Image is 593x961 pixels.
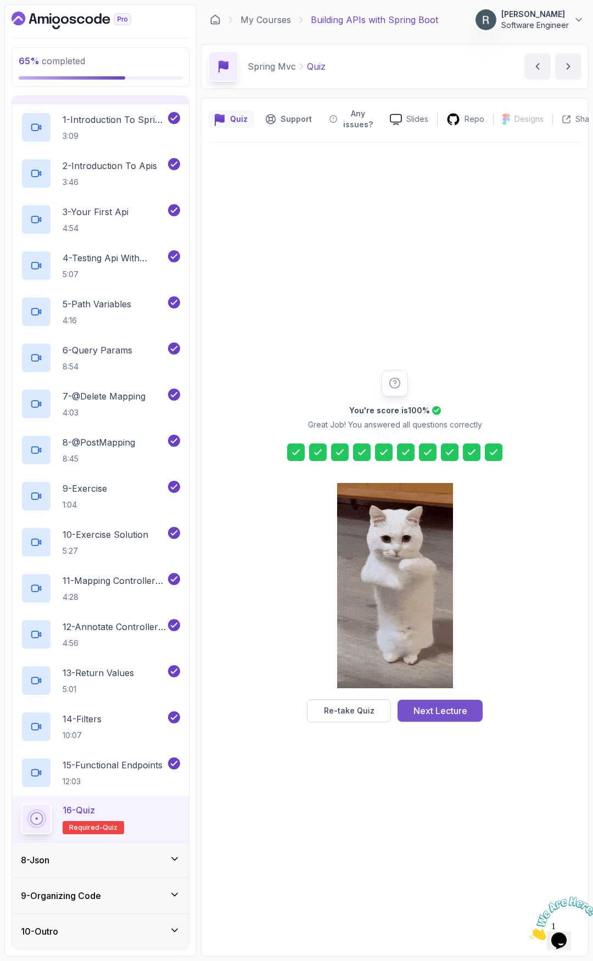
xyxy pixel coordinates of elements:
p: 7 - @Delete Mapping [63,390,146,403]
p: 5 - Path Variables [63,297,131,311]
h3: 10 - Outro [21,925,58,938]
p: 1 - Introduction To Spring MVC [63,113,166,126]
p: Quiz [230,114,248,125]
button: user profile image[PERSON_NAME]Software Engineer [475,9,584,31]
a: My Courses [240,13,291,26]
button: 2-Introduction To Apis3:46 [21,158,180,189]
p: 2 - Introduction To Apis [63,159,157,172]
button: 5-Path Variables4:16 [21,296,180,327]
button: 10-Exercise Solution5:27 [21,527,180,558]
button: 9-Organizing Code [12,878,189,913]
p: 3:09 [63,131,166,142]
iframe: chat widget [525,892,593,945]
p: 8:54 [63,361,132,372]
p: Repo [465,114,484,125]
button: 8-@PostMapping8:45 [21,435,180,465]
button: Feedback button [323,105,381,133]
p: Quiz [307,60,326,73]
span: quiz [103,823,118,832]
p: 8 - @PostMapping [63,436,135,449]
img: Chat attention grabber [4,4,72,48]
span: 65 % [19,55,40,66]
a: Dashboard [12,12,156,29]
p: 5:27 [63,546,148,557]
p: 16 - Quiz [63,803,95,817]
button: 15-Functional Endpoints12:03 [21,757,180,788]
button: next content [555,53,581,80]
button: 8-Json [12,842,189,878]
p: 15 - Functional Endpoints [63,758,163,772]
button: 11-Mapping Controllers With @Requestmapping4:28 [21,573,180,604]
p: 14 - Filters [63,712,102,726]
p: 4:28 [63,592,166,603]
h3: 8 - Json [21,853,49,867]
p: 4:56 [63,638,166,649]
button: 1-Introduction To Spring MVC3:09 [21,112,180,143]
p: 4 - Testing Api With Chrome And Intellij [63,251,166,265]
button: 9-Exercise1:04 [21,481,180,512]
p: Designs [514,114,544,125]
p: Any issues? [342,108,374,130]
button: Re-take Quiz [307,699,391,722]
span: 1 [4,4,9,14]
a: Slides [381,114,437,125]
p: 4:03 [63,407,146,418]
button: 13-Return Values5:01 [21,665,180,696]
p: Spring Mvc [248,60,296,73]
button: 4-Testing Api With Chrome And Intellij5:07 [21,250,180,281]
p: [PERSON_NAME] [501,9,569,20]
div: Re-take Quiz [324,705,374,716]
p: Support [281,114,312,125]
span: Required- [69,823,103,832]
p: 10 - Exercise Solution [63,528,148,541]
div: Next Lecture [413,704,467,717]
p: 4:16 [63,315,131,326]
h3: 9 - Organizing Code [21,889,101,902]
p: 3 - Your First Api [63,205,128,218]
a: Dashboard [210,14,221,25]
img: cool-cat [337,483,453,688]
p: Slides [406,114,428,125]
button: 3-Your First Api4:54 [21,204,180,235]
button: Next Lecture [398,700,483,722]
span: completed [19,55,85,66]
p: 3:46 [63,177,157,188]
p: 5:07 [63,269,166,280]
p: 10:07 [63,730,102,741]
button: 10-Outro [12,914,189,949]
a: Repo [438,113,493,126]
p: 5:01 [63,684,134,695]
p: 8:45 [63,453,135,464]
p: Building APIs with Spring Boot [311,13,438,26]
p: 4:54 [63,223,128,234]
button: 6-Query Params8:54 [21,342,180,373]
p: Great Job! You answered all questions correctly [308,419,482,430]
p: Software Engineer [501,20,569,31]
button: quiz button [208,105,254,133]
button: 7-@Delete Mapping4:03 [21,389,180,419]
p: 11 - Mapping Controllers With @Requestmapping [63,574,166,587]
button: 16-QuizRequired-quiz [21,803,180,834]
h2: You're score is 100 % [349,405,430,416]
img: user profile image [475,9,496,30]
p: 13 - Return Values [63,666,134,679]
p: 1:04 [63,499,107,510]
button: previous content [524,53,551,80]
p: 12:03 [63,776,163,787]
button: Support button [259,105,318,133]
p: 9 - Exercise [63,482,107,495]
p: 6 - Query Params [63,344,132,357]
button: 14-Filters10:07 [21,711,180,742]
p: 12 - Annotate Controllers Method Arguments [63,620,166,633]
button: 12-Annotate Controllers Method Arguments4:56 [21,619,180,650]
